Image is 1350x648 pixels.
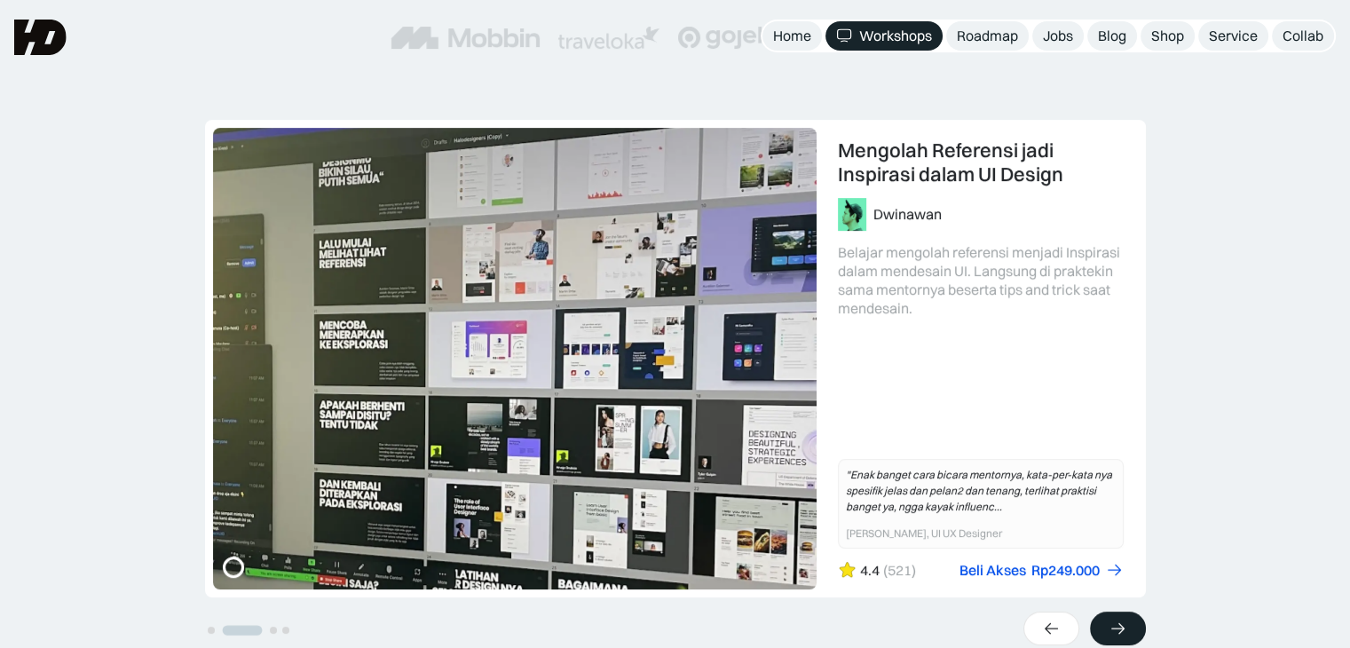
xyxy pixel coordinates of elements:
[205,621,292,636] ul: Select a slide to show
[1087,21,1137,51] a: Blog
[762,21,822,51] a: Home
[1283,27,1323,45] div: Collab
[208,627,215,634] button: Go to slide 1
[959,561,1026,580] div: Beli Akses
[1098,27,1126,45] div: Blog
[883,561,916,580] div: (521)
[1043,27,1073,45] div: Jobs
[1198,21,1268,51] a: Service
[1141,21,1195,51] a: Shop
[859,27,932,45] div: Workshops
[957,27,1018,45] div: Roadmap
[1032,21,1084,51] a: Jobs
[825,21,943,51] a: Workshops
[1151,27,1184,45] div: Shop
[1272,21,1334,51] a: Collab
[773,27,811,45] div: Home
[860,561,880,580] div: 4.4
[282,627,289,634] button: Go to slide 4
[270,627,277,634] button: Go to slide 3
[959,561,1124,580] a: Beli AksesRp249.000
[222,626,262,636] button: Go to slide 2
[1209,27,1258,45] div: Service
[946,21,1029,51] a: Roadmap
[205,120,1146,597] div: 2 of 4
[1031,561,1100,580] div: Rp249.000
